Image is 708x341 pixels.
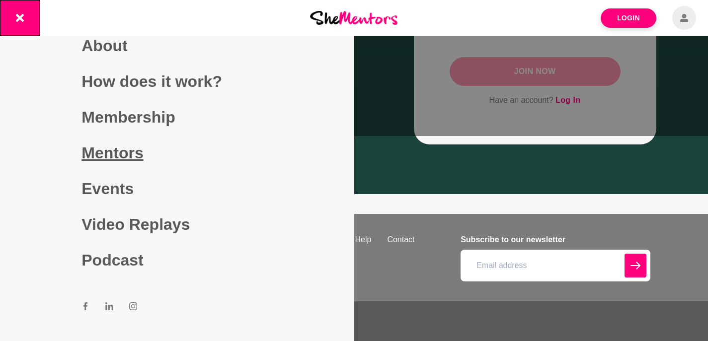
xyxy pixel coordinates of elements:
[379,234,422,246] a: Contact
[81,135,272,171] a: Mentors
[601,8,656,28] a: Login
[310,11,397,24] img: She Mentors Logo
[81,99,272,135] a: Membership
[129,302,137,314] a: Instagram
[81,171,272,206] a: Events
[461,250,650,281] input: Email address
[81,206,272,242] a: Video Replays
[81,302,89,314] a: Facebook
[81,64,272,99] a: How does it work?
[105,302,113,314] a: LinkedIn
[347,234,379,246] a: Help
[461,234,650,246] h4: Subscribe to our newsletter
[81,28,272,64] a: About
[81,242,272,278] a: Podcast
